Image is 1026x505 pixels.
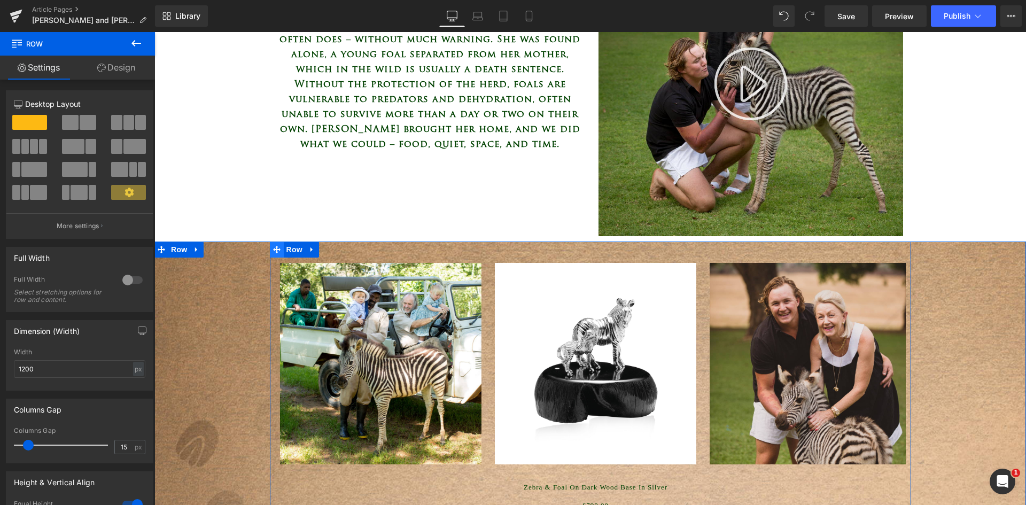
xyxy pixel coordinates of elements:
[799,5,820,27] button: Redo
[175,11,200,21] span: Library
[129,209,151,226] span: Row
[135,444,144,450] span: px
[14,399,61,414] div: Columns Gap
[14,209,35,226] span: Row
[990,469,1015,494] iframe: Intercom live chat
[773,5,795,27] button: Undo
[931,5,996,27] button: Publish
[369,451,513,460] a: Zebra & Foal on Dark Wood Base in Silver
[1000,5,1022,27] button: More
[491,5,516,27] a: Tablet
[57,221,99,231] p: More settings
[14,275,112,286] div: Full Width
[151,209,165,226] a: Expand / Collapse
[11,32,118,56] span: Row
[14,289,110,304] div: Select stretching options for row and content.
[77,56,155,80] a: Design
[439,5,465,27] a: Desktop
[465,5,491,27] a: Laptop
[340,231,542,432] img: Zebra & Foal on Dark Wood Base in Silver
[14,247,50,262] div: Full Width
[1012,469,1020,477] span: 1
[14,321,80,336] div: Dimension (Width)
[885,11,914,22] span: Preview
[14,348,145,356] div: Width
[133,362,144,376] div: px
[155,5,208,27] a: New Library
[14,427,145,434] div: Columns Gap
[14,360,145,378] input: auto
[32,16,135,25] span: [PERSON_NAME] and [PERSON_NAME] the Zebra
[837,11,855,22] span: Save
[428,469,454,477] span: £790.00
[872,5,927,27] a: Preview
[516,5,542,27] a: Mobile
[14,472,95,487] div: Height & Vertical Align
[35,209,49,226] a: Expand / Collapse
[6,213,153,238] button: More settings
[14,98,145,110] p: Desktop Layout
[944,12,970,20] span: Publish
[32,5,155,14] a: Article Pages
